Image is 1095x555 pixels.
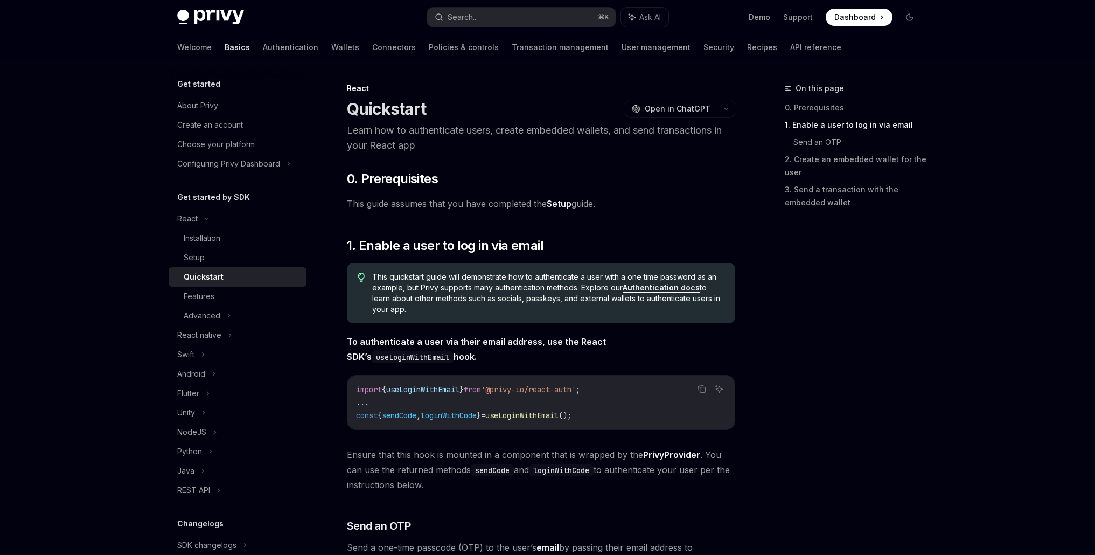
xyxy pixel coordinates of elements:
[790,34,841,60] a: API reference
[177,78,220,91] h5: Get started
[623,283,700,293] a: Authentication docs
[177,539,236,552] div: SDK changelogs
[471,464,514,476] code: sendCode
[378,411,382,420] span: {
[416,411,421,420] span: ,
[347,170,438,188] span: 0. Prerequisites
[177,387,199,400] div: Flutter
[177,191,250,204] h5: Get started by SDK
[177,10,244,25] img: dark logo
[382,385,386,394] span: {
[356,385,382,394] span: import
[712,382,726,396] button: Ask AI
[347,336,606,362] strong: To authenticate a user via their email address, use the React SDK’s hook.
[529,464,594,476] code: loginWithCode
[177,348,194,361] div: Swift
[184,270,224,283] div: Quickstart
[621,8,668,27] button: Ask AI
[645,103,710,114] span: Open in ChatGPT
[177,406,195,419] div: Unity
[177,484,210,497] div: REST API
[481,411,485,420] span: =
[372,272,724,315] span: This quickstart guide will demonstrate how to authenticate a user with a one time password as an ...
[512,34,609,60] a: Transaction management
[169,248,306,267] a: Setup
[695,382,709,396] button: Copy the contents from the code block
[643,449,700,461] a: PrivyProvider
[785,151,927,181] a: 2. Create an embedded wallet for the user
[225,34,250,60] a: Basics
[184,290,214,303] div: Features
[169,267,306,287] a: Quickstart
[576,385,580,394] span: ;
[184,251,205,264] div: Setup
[421,411,477,420] span: loginWithCode
[448,11,478,24] div: Search...
[347,447,735,492] span: Ensure that this hook is mounted in a component that is wrapped by the . You can use the returned...
[169,96,306,115] a: About Privy
[785,99,927,116] a: 0. Prerequisites
[372,34,416,60] a: Connectors
[901,9,918,26] button: Toggle dark mode
[382,411,416,420] span: sendCode
[177,212,198,225] div: React
[331,34,359,60] a: Wallets
[826,9,892,26] a: Dashboard
[793,134,927,151] a: Send an OTP
[177,119,243,131] div: Create an account
[347,518,411,533] span: Send an OTP
[177,464,194,477] div: Java
[177,426,206,439] div: NodeJS
[785,181,927,211] a: 3. Send a transaction with the embedded wallet
[184,232,220,245] div: Installation
[427,8,616,27] button: Search...⌘K
[747,34,777,60] a: Recipes
[347,99,427,119] h1: Quickstart
[169,287,306,306] a: Features
[347,237,543,254] span: 1. Enable a user to log in via email
[177,517,224,530] h5: Changelogs
[547,198,571,210] a: Setup
[639,12,661,23] span: Ask AI
[177,329,221,342] div: React native
[177,99,218,112] div: About Privy
[177,138,255,151] div: Choose your platform
[347,196,735,211] span: This guide assumes that you have completed the guide.
[177,367,205,380] div: Android
[177,34,212,60] a: Welcome
[598,13,609,22] span: ⌘ K
[177,157,280,170] div: Configuring Privy Dashboard
[749,12,770,23] a: Demo
[783,12,813,23] a: Support
[796,82,844,95] span: On this page
[169,228,306,248] a: Installation
[347,123,735,153] p: Learn how to authenticate users, create embedded wallets, and send transactions in your React app
[536,542,559,553] strong: email
[356,411,378,420] span: const
[356,398,369,407] span: ...
[485,411,559,420] span: useLoginWithEmail
[559,411,571,420] span: ();
[625,100,717,118] button: Open in ChatGPT
[184,309,220,322] div: Advanced
[177,445,202,458] div: Python
[358,273,365,282] svg: Tip
[622,34,691,60] a: User management
[169,115,306,135] a: Create an account
[834,12,876,23] span: Dashboard
[263,34,318,60] a: Authentication
[169,135,306,154] a: Choose your platform
[459,385,464,394] span: }
[372,351,454,363] code: useLoginWithEmail
[785,116,927,134] a: 1. Enable a user to log in via email
[703,34,734,60] a: Security
[481,385,576,394] span: '@privy-io/react-auth'
[429,34,499,60] a: Policies & controls
[477,411,481,420] span: }
[464,385,481,394] span: from
[347,83,735,94] div: React
[386,385,459,394] span: useLoginWithEmail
